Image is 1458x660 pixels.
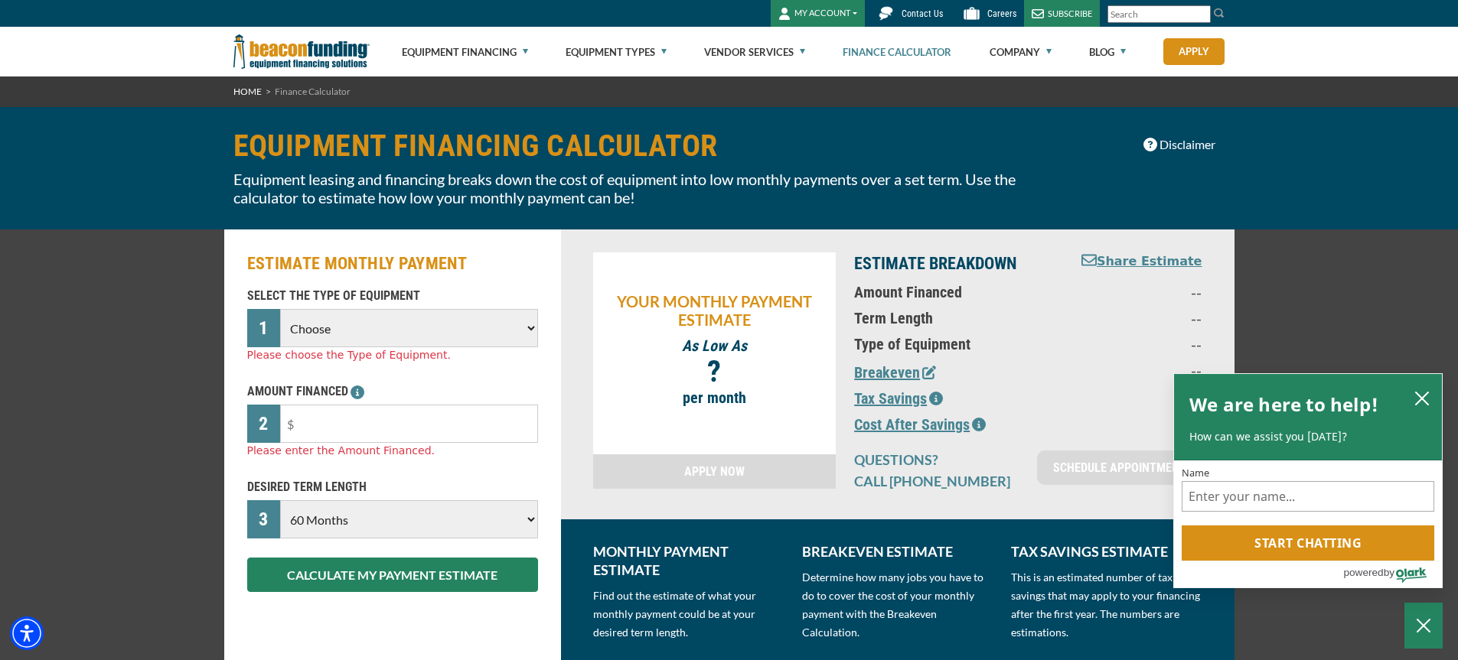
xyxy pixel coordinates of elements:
p: CALL [PHONE_NUMBER] [854,472,1019,490]
button: Cost After Savings [854,413,986,436]
div: Please enter the Amount Financed. [247,443,538,459]
p: -- [1068,413,1202,431]
a: Powered by Olark [1343,561,1442,587]
p: BREAKEVEN ESTIMATE [802,542,993,561]
img: Search [1213,7,1225,19]
span: Disclaimer [1160,135,1215,154]
button: Tax Savings [854,387,943,410]
div: 2 [247,405,281,443]
p: Equipment leasing and financing breaks down the cost of equipment into low monthly payments over ... [233,170,1057,206]
p: SELECT THE TYPE OF EQUIPMENT [247,287,538,305]
div: 3 [247,500,281,538]
button: Disclaimer [1133,130,1225,159]
p: -- [1068,309,1202,327]
button: Start chatting [1182,525,1434,561]
p: Amount Financed [854,283,1049,301]
p: As Low As [601,337,829,355]
p: Determine how many jobs you have to do to cover the cost of your monthly payment with the Breakev... [802,568,993,642]
a: SCHEDULE APPOINTMENT [1037,450,1202,485]
button: close chatbox [1410,387,1434,408]
input: Name [1182,481,1434,512]
p: -- [1068,283,1202,301]
a: Apply [1163,38,1225,65]
span: Contact Us [902,8,943,19]
p: Type of Equipment [854,335,1049,353]
button: Close Chatbox [1404,603,1443,649]
h2: We are here to help! [1189,389,1378,420]
p: -- [1068,387,1202,405]
input: $ [280,405,537,443]
div: olark chatbox [1173,373,1443,589]
p: -- [1068,361,1202,379]
p: Find out the estimate of what your monthly payment could be at your desired term length. [593,587,784,642]
div: 1 [247,309,281,347]
p: per month [601,389,829,407]
p: YOUR MONTHLY PAYMENT ESTIMATE [601,292,829,329]
a: Blog [1089,28,1126,76]
span: Finance Calculator [275,86,351,97]
p: ESTIMATE BREAKDOWN [854,252,1049,275]
p: How can we assist you [DATE]? [1189,429,1427,444]
p: TAX SAVINGS ESTIMATE [1011,542,1202,561]
button: CALCULATE MY PAYMENT ESTIMATE [247,558,538,592]
h2: ESTIMATE MONTHLY PAYMENT [247,252,538,275]
a: HOME [233,86,262,97]
p: -- [1068,335,1202,353]
a: Finance Calculator [843,28,951,76]
img: Beacon Funding Corporation logo [233,27,370,76]
label: Name [1182,468,1434,478]
a: APPLY NOW [593,454,837,489]
p: Term Length [854,309,1049,327]
div: Please choose the Type of Equipment. [247,347,538,363]
span: Careers [987,8,1016,19]
h1: EQUIPMENT FINANCING CALCULATOR [233,130,1057,162]
p: MONTHLY PAYMENT ESTIMATE [593,542,784,579]
input: Search [1107,5,1211,23]
a: Equipment Financing [402,28,528,76]
p: QUESTIONS? [854,450,1019,469]
p: DESIRED TERM LENGTH [247,478,538,496]
span: by [1384,563,1394,582]
p: AMOUNT FINANCED [247,382,538,401]
button: Share Estimate [1081,252,1202,271]
a: Equipment Types [566,28,667,76]
a: Clear search text [1195,8,1207,21]
div: Accessibility Menu [10,616,44,650]
a: Vendor Services [704,28,805,76]
a: Company [990,28,1052,76]
p: ? [601,363,829,381]
button: Breakeven [854,361,936,384]
span: powered [1343,563,1383,582]
p: This is an estimated number of tax savings that may apply to your financing after the first year.... [1011,568,1202,642]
